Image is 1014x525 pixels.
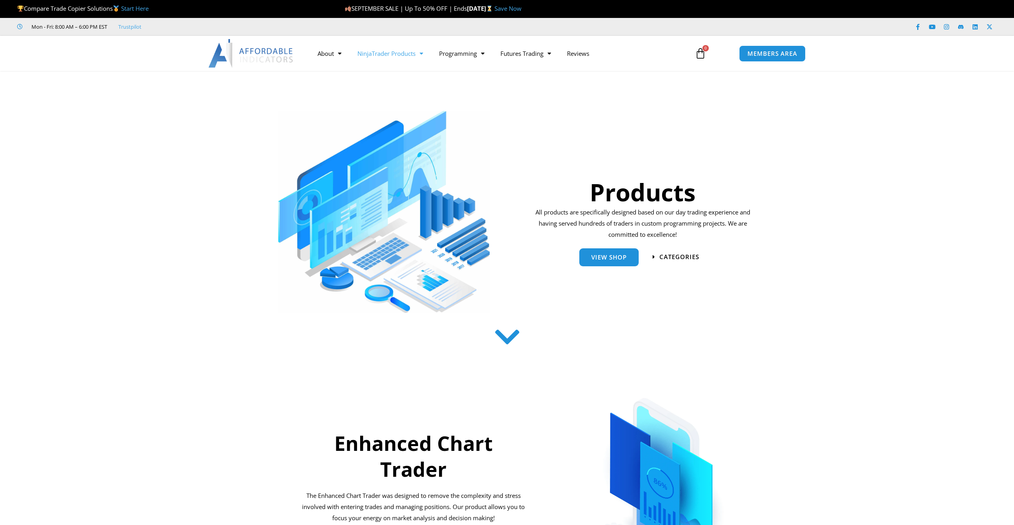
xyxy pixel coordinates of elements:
[533,175,753,209] h1: Products
[208,39,294,68] img: LogoAI | Affordable Indicators – NinjaTrader
[591,254,627,260] span: View Shop
[310,44,686,63] nav: Menu
[349,44,431,63] a: NinjaTrader Products
[301,490,526,524] p: The Enhanced Chart Trader was designed to remove the complexity and stress involved with entering...
[121,4,149,12] a: Start Here
[17,4,149,12] span: Compare Trade Copier Solutions
[431,44,492,63] a: Programming
[18,6,24,12] img: 🏆
[702,45,709,51] span: 0
[683,42,718,65] a: 0
[486,6,492,12] img: ⌛
[492,44,559,63] a: Futures Trading
[118,22,141,31] a: Trustpilot
[278,111,490,313] img: ProductsSection scaled | Affordable Indicators – NinjaTrader
[533,207,753,240] p: All products are specifically designed based on our day trading experience and having served hund...
[345,6,351,12] img: 🍂
[739,45,806,62] a: MEMBERS AREA
[579,248,639,266] a: View Shop
[653,254,699,260] a: categories
[494,4,522,12] a: Save Now
[113,6,119,12] img: 🥇
[467,4,494,12] strong: [DATE]
[345,4,467,12] span: SEPTEMBER SALE | Up To 50% OFF | Ends
[747,51,797,57] span: MEMBERS AREA
[659,254,699,260] span: categories
[559,44,597,63] a: Reviews
[310,44,349,63] a: About
[29,22,107,31] span: Mon - Fri: 8:00 AM – 6:00 PM EST
[301,431,526,482] h2: Enhanced Chart Trader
